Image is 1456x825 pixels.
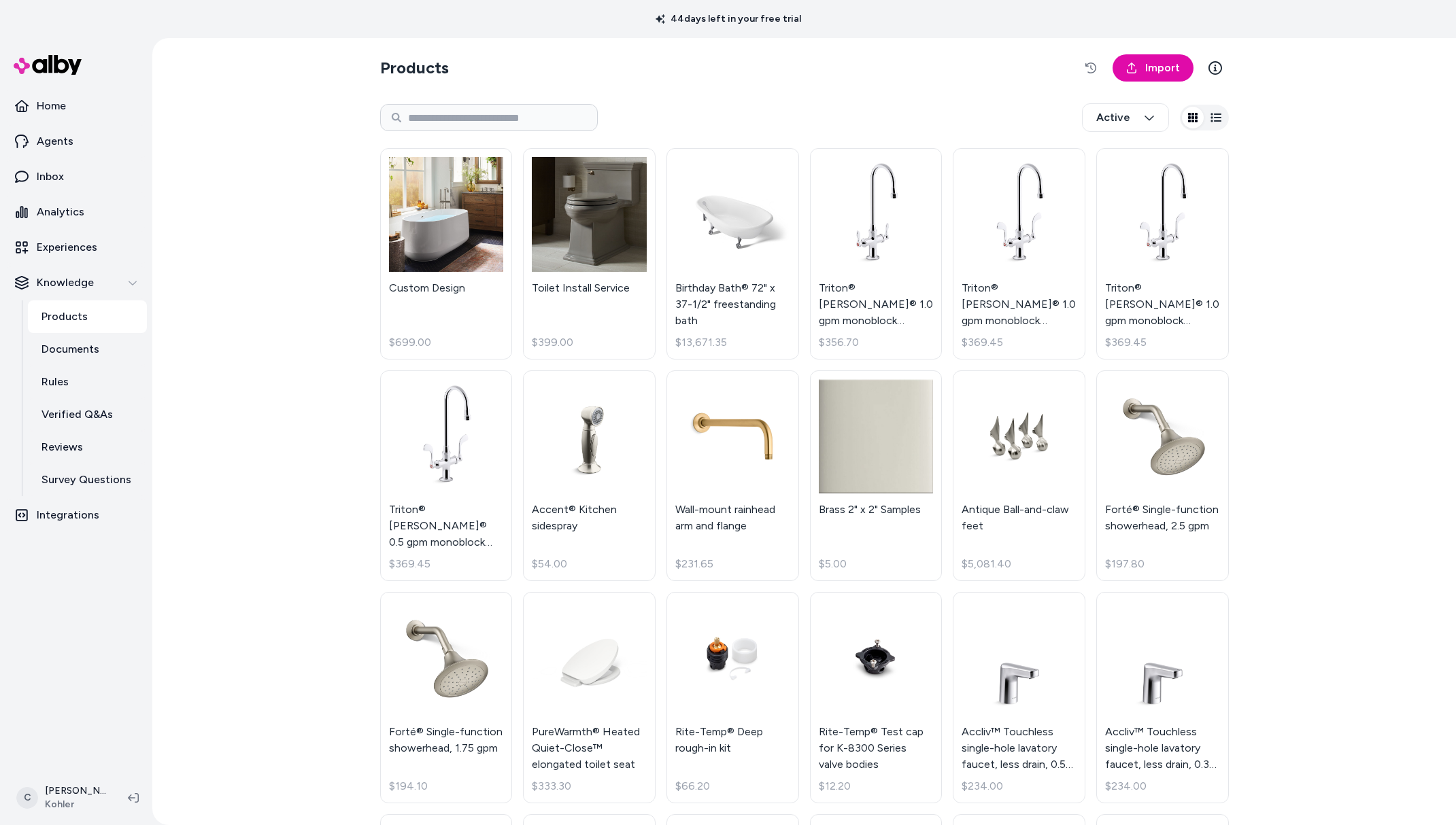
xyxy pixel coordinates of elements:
[380,148,513,359] a: Custom DesignCustom Design$699.00
[810,370,943,582] a: Brass 2" x 2" SamplesBrass 2" x 2" Samples$5.00
[41,439,83,455] p: Reviews
[41,309,88,325] p: Products
[953,370,1085,582] a: Antique Ball-and-claw feetAntique Ball-and-claw feet$5,081.40
[810,592,943,803] a: Rite-Temp® Test cap for K-8300 Series valve bodiesRite-Temp® Test cap for K-8300 Series valve bod...
[37,169,64,185] p: Inbox
[523,148,656,359] a: Toilet Install ServiceToilet Install Service$399.00
[523,370,656,582] a: Accent® Kitchen sidesprayAccent® Kitchen sidespray$54.00
[41,472,131,488] p: Survey Questions
[380,370,513,582] a: Triton® Bowe® 0.5 gpm monoblock gooseneck bathroom sink faucet with laminar flow and wristblade h...
[28,300,147,333] a: Products
[1113,54,1193,82] a: Import
[647,12,809,26] p: 44 days left in your free trial
[5,125,147,158] a: Agents
[5,160,147,193] a: Inbox
[380,57,449,79] h2: Products
[1145,60,1180,76] span: Import
[5,231,147,264] a: Experiences
[37,239,97,256] p: Experiences
[37,275,94,291] p: Knowledge
[8,776,117,820] button: C[PERSON_NAME]Kohler
[45,784,106,798] p: [PERSON_NAME]
[810,148,943,359] a: Triton® Bowe® 1.0 gpm monoblock gooseneck bathroom sink faucet with aerated flow and lever handle...
[1082,103,1169,132] button: Active
[5,90,147,122] a: Home
[28,333,147,366] a: Documents
[666,370,799,582] a: Wall-mount rainhead arm and flangeWall-mount rainhead arm and flange$231.65
[1096,592,1229,803] a: Accliv™ Touchless single-hole lavatory faucet, less drain, 0.35 gpmAccliv™ Touchless single-hole ...
[28,398,147,431] a: Verified Q&As
[37,133,73,150] p: Agents
[1096,148,1229,359] a: Triton® Bowe® 1.0 gpm monoblock gooseneck bathroom sink faucet with laminar flow and wristblade h...
[45,798,106,811] span: Kohler
[14,55,82,75] img: alby Logo
[37,98,66,114] p: Home
[523,592,656,803] a: PureWarmth® Heated Quiet-Close™ elongated toilet seatPureWarmth® Heated Quiet-Close™ elongated to...
[5,499,147,531] a: Integrations
[5,196,147,228] a: Analytics
[16,787,38,809] span: C
[5,266,147,299] button: Knowledge
[380,592,513,803] a: Forté® Single-function showerhead, 1.75 gpmForté® Single-function showerhead, 1.75 gpm$194.10
[1096,370,1229,582] a: Forté® Single-function showerhead, 2.5 gpmForté® Single-function showerhead, 2.5 gpm$197.80
[953,592,1085,803] a: Accliv™ Touchless single-hole lavatory faucet, less drain, 0.5 gpmAccliv™ Touchless single-hole l...
[41,374,69,390] p: Rules
[28,431,147,463] a: Reviews
[37,507,99,523] p: Integrations
[28,463,147,496] a: Survey Questions
[666,592,799,803] a: Rite-Temp® Deep rough-in kitRite-Temp® Deep rough-in kit$66.20
[666,148,799,359] a: Birthday Bath® 72" x 37-1/2" freestanding bathBirthday Bath® 72" x 37-1/2" freestanding bath$13,6...
[41,341,99,357] p: Documents
[28,366,147,398] a: Rules
[37,204,84,220] p: Analytics
[953,148,1085,359] a: Triton® Bowe® 1.0 gpm monoblock gooseneck bathroom sink faucet with aerated flow and wristblade h...
[41,406,113,423] p: Verified Q&As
